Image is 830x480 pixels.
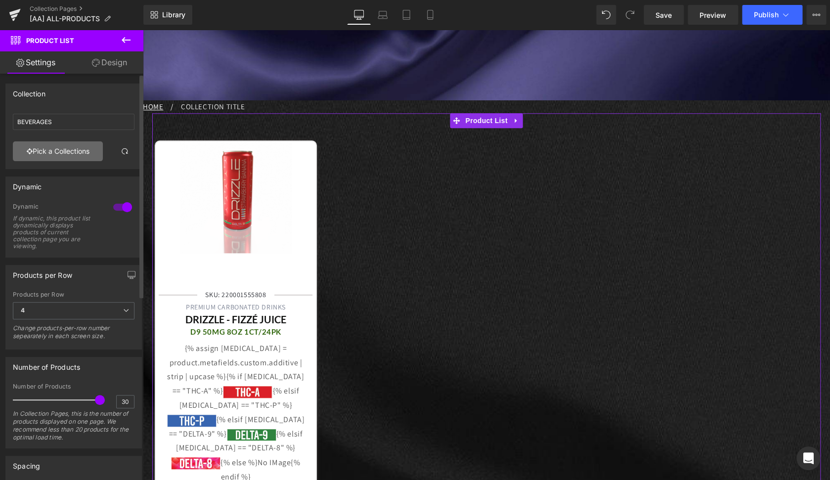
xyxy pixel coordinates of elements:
[620,5,640,25] button: Redo
[84,399,133,412] img: DELTA-9
[143,5,192,25] a: New Library
[13,324,134,347] div: Change products-per-row number sepearately in each screen size.
[24,385,74,397] img: THC-P
[162,10,185,19] span: Library
[596,5,616,25] button: Undo
[30,15,100,23] span: [AA] ALL-PRODUCTS
[13,84,45,98] div: Collection
[62,261,77,269] span: SKU:
[79,261,123,269] span: 220001555808
[13,383,134,390] div: Number of Products
[80,356,130,369] img: THC-A
[28,427,78,440] img: DELTA-8
[371,5,394,25] a: Laptop
[43,284,143,309] a: DRIZZLE - FIZZÉ JUICE
[742,5,802,25] button: Publish
[20,312,166,454] div: {% assign [MEDICAL_DATA] = product.metafields.custom.additive | strip | upcase %}{% if [MEDICAL_D...
[13,456,40,470] div: Spacing
[347,5,371,25] a: Desktop
[13,410,134,448] div: In Collection Pages, this is the number of products displayed on one page. We recommend less than...
[21,306,25,314] b: 4
[37,112,149,224] img: DRIZZLE D9 50MG 8OZ 1CT/24PK
[13,357,80,371] div: Number of Products
[806,5,826,25] button: More
[13,177,42,191] div: Dynamic
[320,84,367,98] span: Product List
[43,273,143,282] span: PREMIUM CARBONATED DRINKS
[30,5,143,13] a: Collection Pages
[74,51,145,74] a: Design
[699,10,726,20] span: Preview
[754,11,779,19] span: Publish
[688,5,738,25] a: Preview
[13,203,103,213] div: Dynamic
[13,141,103,161] a: Pick a Collections
[26,37,74,44] span: Product List
[13,265,72,279] div: Products per Row
[418,5,442,25] a: Mobile
[47,298,138,323] a: D9 50MG 8OZ 1CT/24PK
[394,5,418,25] a: Tablet
[13,291,134,298] div: Products per Row
[655,10,672,20] span: Save
[796,446,820,470] div: Open Intercom Messenger
[20,70,38,84] span: /
[367,84,380,98] a: Expand / Collapse
[13,215,102,250] div: If dynamic, this product list dynamically displays products of current collection page you are vi...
